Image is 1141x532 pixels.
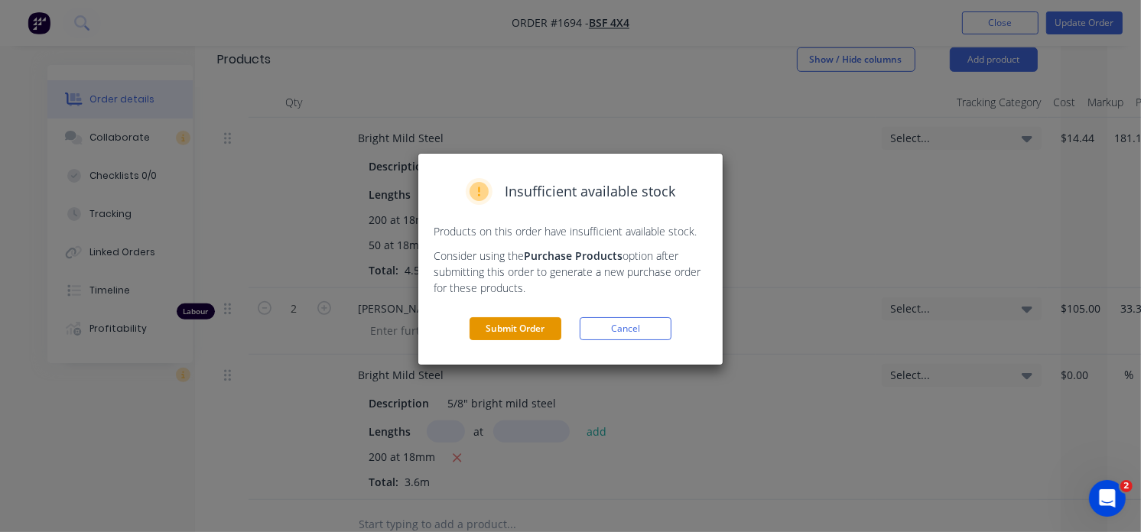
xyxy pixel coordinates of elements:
span: 2 [1120,480,1133,492]
button: Submit Order [470,317,561,340]
button: Cancel [580,317,671,340]
p: Consider using the option after submitting this order to generate a new purchase order for these ... [434,248,707,296]
iframe: Intercom live chat [1089,480,1126,517]
span: Insufficient available stock [505,181,675,202]
p: Products on this order have insufficient available stock. [434,223,707,239]
strong: Purchase Products [524,248,623,263]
